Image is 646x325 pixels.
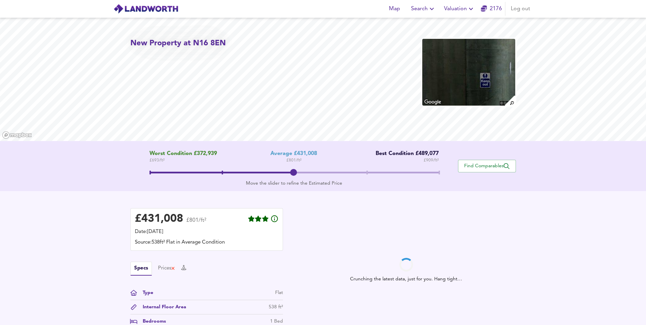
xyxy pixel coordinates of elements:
[149,157,217,164] span: £ 693 / ft²
[462,163,512,169] span: Find Comparables
[480,2,502,16] button: 2176
[481,4,502,14] a: 2176
[135,214,183,224] div: £ 431,008
[2,131,32,139] a: Mapbox homepage
[411,4,436,14] span: Search
[504,95,516,107] img: search
[511,4,530,14] span: Log out
[130,38,226,49] h2: New Property at N16 8EN
[135,228,279,236] div: Date: [DATE]
[270,318,283,325] div: 1 Bed
[441,2,478,16] button: Valuation
[458,160,516,172] button: Find Comparables
[444,4,475,14] span: Valuation
[137,318,166,325] div: Bedrooms
[186,218,206,228] span: £801/ft²
[270,151,317,157] div: Average £431,008
[371,151,439,157] div: Best Condition £489,077
[275,289,283,296] div: Flat
[422,38,516,106] img: property
[424,157,439,164] span: £ 909 / ft²
[149,180,439,187] div: Move the slider to refine the Estimated Price
[387,4,403,14] span: Map
[113,4,178,14] img: logo
[137,289,153,296] div: Type
[130,262,152,276] button: Specs
[350,272,462,282] span: Crunching the latest data, just for you. Hang tight…
[286,157,301,164] span: £ 801 / ft²
[135,239,279,246] div: Source: 538ft² Flat in Average Condition
[508,2,533,16] button: Log out
[269,304,283,311] div: 538 ft²
[384,2,406,16] button: Map
[149,151,217,157] span: Worst Condition £372,939
[408,2,439,16] button: Search
[158,265,175,272] button: Prices
[137,304,186,311] div: Internal Floor Area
